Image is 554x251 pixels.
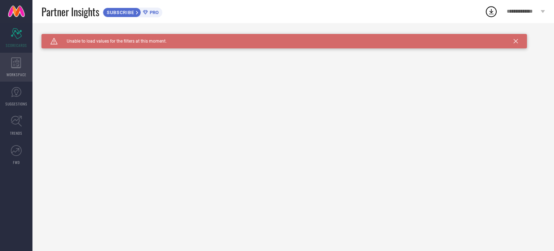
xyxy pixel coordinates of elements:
[13,160,20,165] span: FWD
[6,43,27,48] span: SCORECARDS
[485,5,498,18] div: Open download list
[5,101,27,107] span: SUGGESTIONS
[58,39,167,44] span: Unable to load values for the filters at this moment.
[103,10,136,15] span: SUBSCRIBE
[10,130,22,136] span: TRENDS
[41,4,99,19] span: Partner Insights
[148,10,159,15] span: PRO
[103,6,162,17] a: SUBSCRIBEPRO
[41,34,545,40] div: Unable to load filters at this moment. Please try later.
[6,72,26,77] span: WORKSPACE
